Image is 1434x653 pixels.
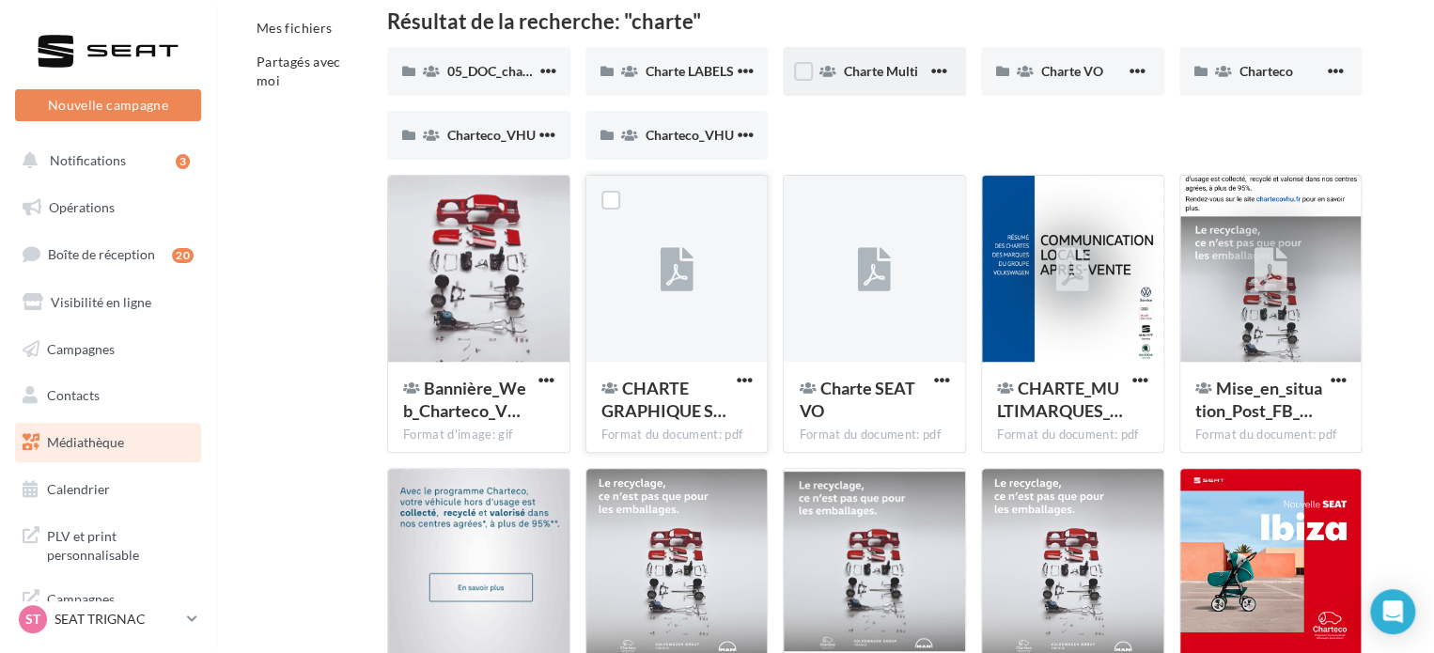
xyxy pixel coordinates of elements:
span: Calendrier [47,481,110,497]
button: Nouvelle campagne [15,89,201,121]
span: Notifications [50,152,126,168]
span: Charteco_VHU [646,127,734,143]
span: Boîte de réception [48,246,155,262]
a: PLV et print personnalisable [11,516,205,571]
span: Campagnes DataOnDemand [47,586,194,627]
span: ST [25,610,40,629]
span: Visibilité en ligne [51,294,151,310]
div: Open Intercom Messenger [1370,589,1415,634]
div: Format du document: pdf [1195,427,1347,443]
span: Charteco_VHU [447,127,536,143]
div: 3 [176,154,190,169]
span: Médiathèque [47,434,124,450]
a: Contacts [11,376,205,415]
span: CHARTE GRAPHIQUE SEAT 2025 [601,378,726,421]
p: SEAT TRIGNAC [55,610,179,629]
div: Résultat de la recherche: "charte" [387,11,1362,32]
button: Notifications 3 [11,141,197,180]
div: Format du document: pdf [799,427,950,443]
span: Charte SEAT VO [799,378,914,421]
span: Partagés avec moi [257,54,341,88]
a: Campagnes [11,330,205,369]
a: Opérations [11,188,205,227]
a: Calendrier [11,470,205,509]
span: Mise_en_situation_Post_FB_Charteco_MULTIMARQUE [1195,378,1322,421]
a: ST SEAT TRIGNAC [15,601,201,637]
span: Contacts [47,387,100,403]
span: PLV et print personnalisable [47,523,194,564]
a: Médiathèque [11,423,205,462]
span: 05_DOC_charte graphique + Guidelines [447,63,677,79]
span: Charte VO [1041,63,1103,79]
span: Bannière_Web_Charteco_VHU_Multimarque [403,378,526,421]
a: Boîte de réception20 [11,234,205,274]
span: Opérations [49,199,115,215]
span: Charteco [1239,63,1293,79]
span: Mes fichiers [257,20,332,36]
span: Charte Multi [843,63,917,79]
span: Campagnes [47,340,115,356]
div: Format du document: pdf [601,427,753,443]
a: Campagnes DataOnDemand [11,579,205,634]
div: 20 [172,248,194,263]
div: Format d'image: gif [403,427,554,443]
span: Charte LABELS [646,63,734,79]
a: Visibilité en ligne [11,283,205,322]
span: CHARTE_MULTIMARQUES_MAJ_24 [997,378,1123,421]
div: Format du document: pdf [997,427,1148,443]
